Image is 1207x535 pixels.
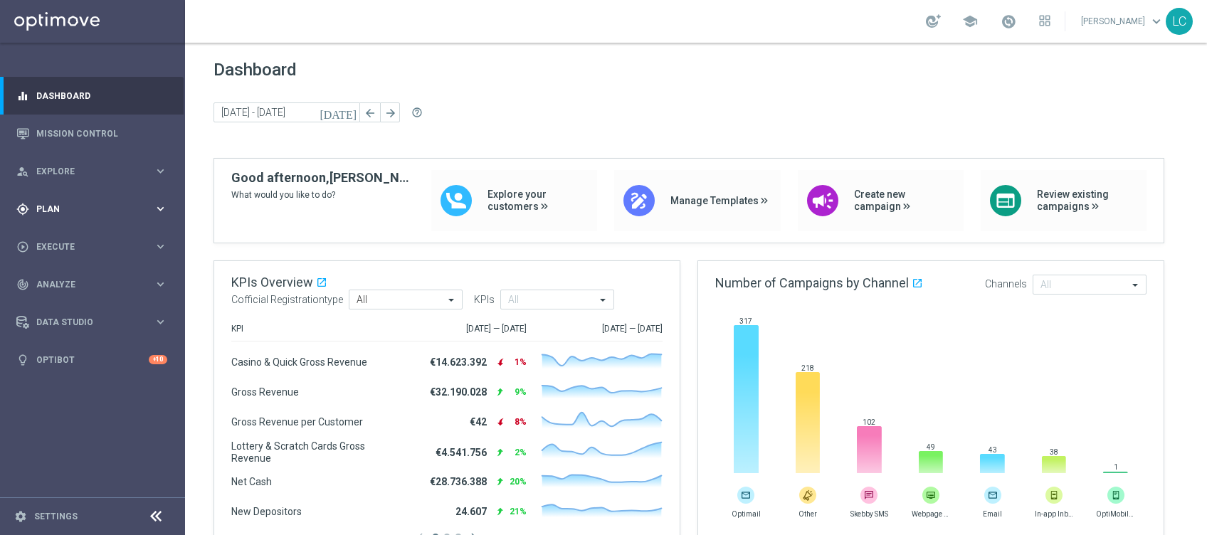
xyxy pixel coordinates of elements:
button: Mission Control [16,128,168,139]
span: Data Studio [36,318,154,327]
i: keyboard_arrow_right [154,315,167,329]
div: Data Studio [16,316,154,329]
span: Explore [36,167,154,176]
i: play_circle_outline [16,240,29,253]
div: +10 [149,355,167,364]
div: Dashboard [16,77,167,115]
i: settings [14,510,27,523]
button: track_changes Analyze keyboard_arrow_right [16,279,168,290]
button: person_search Explore keyboard_arrow_right [16,166,168,177]
button: gps_fixed Plan keyboard_arrow_right [16,203,168,215]
div: Optibot [16,341,167,378]
button: Data Studio keyboard_arrow_right [16,317,168,328]
a: Settings [34,512,78,521]
span: Execute [36,243,154,251]
span: Plan [36,205,154,213]
div: Plan [16,203,154,216]
i: lightbulb [16,354,29,366]
i: keyboard_arrow_right [154,240,167,253]
i: keyboard_arrow_right [154,277,167,291]
button: play_circle_outline Execute keyboard_arrow_right [16,241,168,253]
span: school [962,14,978,29]
span: Analyze [36,280,154,289]
div: Mission Control [16,115,167,152]
div: Explore [16,165,154,178]
i: gps_fixed [16,203,29,216]
div: Execute [16,240,154,253]
i: track_changes [16,278,29,291]
i: person_search [16,165,29,178]
a: Mission Control [36,115,167,152]
i: keyboard_arrow_right [154,164,167,178]
a: Optibot [36,341,149,378]
button: equalizer Dashboard [16,90,168,102]
a: Dashboard [36,77,167,115]
span: keyboard_arrow_down [1149,14,1164,29]
i: equalizer [16,90,29,102]
div: Analyze [16,278,154,291]
i: keyboard_arrow_right [154,202,167,216]
a: [PERSON_NAME]keyboard_arrow_down [1080,11,1166,32]
button: lightbulb Optibot +10 [16,354,168,366]
div: LC [1166,8,1193,35]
